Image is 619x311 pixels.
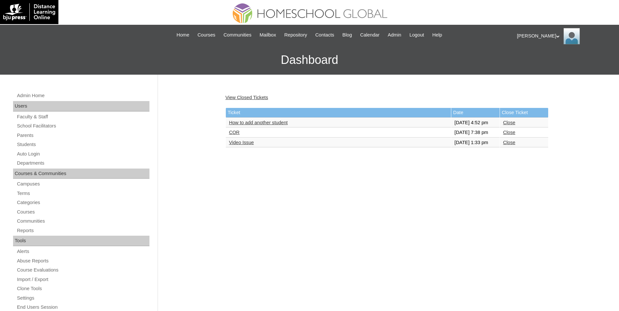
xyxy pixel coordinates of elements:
a: View Closed Tickets [225,95,268,100]
h3: Dashboard [3,45,616,75]
a: Logout [406,31,427,39]
a: Close [503,120,515,125]
div: [PERSON_NAME] [517,28,612,44]
a: Repository [281,31,310,39]
a: COR [229,130,240,135]
a: Import / Export [16,275,149,284]
a: Video Issue [229,140,254,145]
a: Courses [16,208,149,216]
span: Repository [284,31,307,39]
img: logo-white.png [3,3,55,21]
a: How to add another student [229,120,288,125]
div: Courses & Communities [13,169,149,179]
span: Admin [388,31,401,39]
a: Contacts [312,31,337,39]
a: Students [16,141,149,149]
span: Communities [224,31,252,39]
span: Calendar [360,31,379,39]
a: Mailbox [256,31,280,39]
span: Courses [197,31,215,39]
td: Ticket [226,108,451,118]
td: [DATE] 1:33 pm [451,138,500,148]
a: Departments [16,159,149,167]
a: Abuse Reports [16,257,149,265]
a: Faculty & Staff [16,113,149,121]
a: Admin [384,31,405,39]
span: Logout [410,31,424,39]
a: Settings [16,294,149,302]
a: Home [173,31,193,39]
a: Courses [194,31,219,39]
span: Contacts [315,31,334,39]
a: Course Evaluations [16,266,149,274]
a: Admin Home [16,92,149,100]
span: Blog [342,31,352,39]
a: Help [429,31,445,39]
td: Date [451,108,500,118]
a: Campuses [16,180,149,188]
span: Mailbox [260,31,276,39]
a: Categories [16,199,149,207]
span: Help [432,31,442,39]
a: School Facilitators [16,122,149,130]
a: Calendar [357,31,383,39]
a: Terms [16,189,149,198]
a: Close [503,140,515,145]
td: [DATE] 7:38 pm [451,128,500,138]
img: Karen Lawton [564,28,580,44]
td: [DATE] 4:52 pm [451,118,500,128]
a: Communities [16,217,149,225]
a: Reports [16,227,149,235]
a: Clone Tools [16,285,149,293]
a: Blog [339,31,355,39]
a: Alerts [16,247,149,256]
span: Home [177,31,189,39]
a: Auto Login [16,150,149,158]
a: Communities [220,31,255,39]
a: Close [503,130,515,135]
div: Tools [13,236,149,246]
td: Close Ticket [500,108,548,118]
div: Users [13,101,149,111]
a: Parents [16,131,149,140]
